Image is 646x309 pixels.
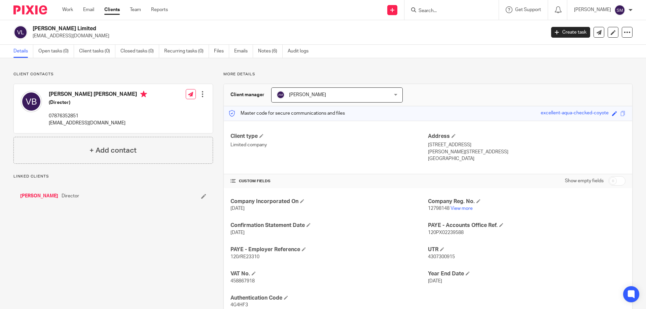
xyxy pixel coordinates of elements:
[21,91,42,112] img: svg%3E
[451,206,473,211] a: View more
[230,270,428,277] h4: VAT No.
[229,110,345,117] p: Master code for secure communications and files
[79,45,115,58] a: Client tasks (0)
[230,255,259,259] span: 120/RE23310
[223,72,633,77] p: More details
[214,45,229,58] a: Files
[258,45,283,58] a: Notes (6)
[551,27,590,38] a: Create task
[20,193,58,199] a: [PERSON_NAME]
[428,142,625,148] p: [STREET_ADDRESS]
[230,91,264,98] h3: Client manager
[541,110,609,117] div: excellent-aqua-checked-coyote
[230,198,428,205] h4: Company Incorporated On
[151,6,168,13] a: Reports
[289,92,326,97] span: [PERSON_NAME]
[49,120,147,126] p: [EMAIL_ADDRESS][DOMAIN_NAME]
[49,91,147,99] h4: [PERSON_NAME] [PERSON_NAME]
[33,25,439,32] h2: [PERSON_NAME] Limited
[288,45,314,58] a: Audit logs
[428,149,625,155] p: [PERSON_NAME][STREET_ADDRESS]
[13,174,213,179] p: Linked clients
[428,279,442,283] span: [DATE]
[62,6,73,13] a: Work
[418,8,478,14] input: Search
[428,230,464,235] span: 120PX02239588
[428,255,455,259] span: 4307300915
[13,72,213,77] p: Client contacts
[428,206,450,211] span: 12798148
[140,91,147,98] i: Primary
[234,45,253,58] a: Emails
[230,133,428,140] h4: Client type
[428,246,625,253] h4: UTR
[515,7,541,12] span: Get Support
[230,230,245,235] span: [DATE]
[230,222,428,229] h4: Confirmation Statement Date
[38,45,74,58] a: Open tasks (0)
[230,206,245,211] span: [DATE]
[428,222,625,229] h4: PAYE - Accounts Office Ref.
[33,33,541,39] p: [EMAIL_ADDRESS][DOMAIN_NAME]
[428,133,625,140] h4: Address
[574,6,611,13] p: [PERSON_NAME]
[230,295,428,302] h4: Authentication Code
[13,45,33,58] a: Details
[230,179,428,184] h4: CUSTOM FIELDS
[104,6,120,13] a: Clients
[565,178,604,184] label: Show empty fields
[428,198,625,205] h4: Company Reg. No.
[230,303,248,307] span: 4G4HF3
[428,155,625,162] p: [GEOGRAPHIC_DATA]
[13,25,28,39] img: svg%3E
[120,45,159,58] a: Closed tasks (0)
[13,5,47,14] img: Pixie
[89,145,137,156] h4: + Add contact
[49,113,147,119] p: 07876352851
[428,270,625,277] h4: Year End Date
[164,45,209,58] a: Recurring tasks (0)
[277,91,285,99] img: svg%3E
[83,6,94,13] a: Email
[614,5,625,15] img: svg%3E
[62,193,79,199] span: Director
[230,246,428,253] h4: PAYE - Employer Reference
[130,6,141,13] a: Team
[230,142,428,148] p: Limited company
[230,279,255,283] span: 458867918
[49,99,147,106] h5: (Director)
